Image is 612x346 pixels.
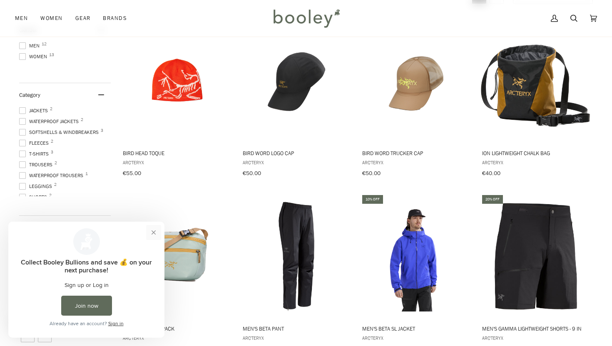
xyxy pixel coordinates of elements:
[482,159,590,166] span: Arc'teryx
[122,18,232,180] a: Bird Head Toque
[40,14,62,22] span: Women
[54,183,57,187] span: 2
[481,25,591,136] img: Arc'teryx Ion Lightweight Chalk Bag Yukon / Black - Booley Galway
[482,325,590,332] span: Men's Gamma Lightweight Shorts - 9 in
[481,18,591,180] a: Ion Lightweight Chalk Bag
[123,325,231,332] span: Mantis 2 Waist Pack
[122,25,232,136] img: Arc'teryx Bird Head Toque Dynasty / Arc Silk - Booley Galway
[55,161,57,165] span: 2
[19,91,40,99] span: Category
[85,172,88,176] span: 1
[123,334,231,341] span: Arc'teryx
[51,150,53,154] span: 3
[50,107,52,111] span: 2
[75,14,91,22] span: Gear
[19,129,101,136] span: Softshells & Windbreakers
[123,159,231,166] span: Arc'teryx
[241,25,352,136] img: Arc'Teryx Bird Word Logo Cap 24K Black - Booley Galway
[482,195,503,204] div: 20% off
[19,161,55,168] span: Trousers
[123,169,141,177] span: €55.00
[19,107,50,114] span: Jackets
[123,149,231,157] span: Bird Head Toque
[362,195,383,204] div: 10% off
[362,169,381,177] span: €50.00
[19,172,86,179] span: Waterproof Trousers
[101,129,103,133] span: 3
[482,149,590,157] span: Ion Lightweight Chalk Bag
[19,150,51,158] span: T-Shirts
[122,201,232,311] img: Arc'Teryx Mantis 2 Waist Pack Trail Magic - Booley Galway
[49,193,52,198] span: 2
[243,169,261,177] span: €50.00
[15,14,28,22] span: Men
[19,193,50,201] span: Shorts
[51,139,53,143] span: 2
[481,201,591,311] img: Arc'teryx Men's Gamma Lightweight Shorts - 9 in Black - Booley Galway
[361,25,471,136] img: Arc'Teryx Bird Word Trucker Cap Canvas / Euphoria - Booley Galway
[243,325,351,332] span: Men's Beta Pant
[243,334,351,341] span: Arc'teryx
[361,18,471,180] a: Bird Word Trucker Cap
[42,42,47,46] span: 12
[482,334,590,341] span: Arc'teryx
[19,118,81,125] span: Waterproof Jackets
[103,14,127,22] span: Brands
[49,53,54,57] span: 13
[243,159,351,166] span: Arc'teryx
[482,169,500,177] span: €40.00
[19,53,50,60] span: Women
[362,149,470,157] span: Bird Word Trucker Cap
[241,201,352,311] img: Arc'teryx Men's Beta Pant Black - Booley Galway
[362,159,470,166] span: Arc'teryx
[19,139,51,147] span: Fleeces
[19,183,55,190] span: Leggings
[270,6,343,30] img: Booley
[362,325,470,332] span: Men's Beta SL Jacket
[362,334,470,341] span: Arc'teryx
[241,18,352,180] a: Bird Word Logo Cap
[81,118,83,122] span: 2
[243,149,351,157] span: Bird Word Logo Cap
[8,222,164,338] iframe: Loyalty program pop-up with offers and actions
[19,42,42,49] span: Men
